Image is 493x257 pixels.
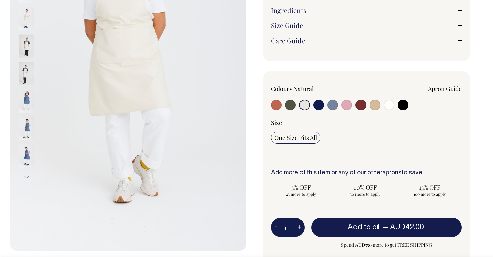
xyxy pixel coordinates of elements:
span: 10% OFF [339,183,392,191]
span: 5% OFF [274,183,328,191]
a: aprons [382,170,401,176]
span: 100 more to apply [403,191,456,197]
button: + [294,221,305,234]
span: 15% OFF [403,183,456,191]
div: Colour [271,85,347,93]
button: Add to bill —AUD42.00 [311,218,462,237]
h6: Add more of this item or any of our other to save [271,170,462,176]
div: Size [271,119,462,127]
img: natural [19,7,34,30]
button: - [271,221,280,234]
button: Next [21,170,31,185]
span: Spend AUD350 more to get FREE SHIPPING [311,241,462,249]
img: natural [19,62,34,85]
a: Ingredients [271,6,462,14]
input: 10% OFF 50 more to apply [335,181,396,199]
img: blue/grey [19,117,34,140]
span: • [289,85,292,93]
img: natural [19,34,34,58]
input: 15% OFF 100 more to apply [399,181,460,199]
a: Apron Guide [428,85,462,93]
input: 5% OFF 25 more to apply [271,181,331,199]
label: Natural [293,85,314,93]
span: Add to bill [348,224,381,231]
span: AUD42.00 [390,224,424,231]
input: One Size Fits All [271,132,320,144]
img: blue/grey [19,144,34,168]
img: blue/grey [19,89,34,113]
a: Care Guide [271,37,462,45]
span: One Size Fits All [274,134,317,142]
span: 25 more to apply [274,191,328,197]
a: Size Guide [271,21,462,29]
span: — [382,224,426,231]
span: 50 more to apply [339,191,392,197]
